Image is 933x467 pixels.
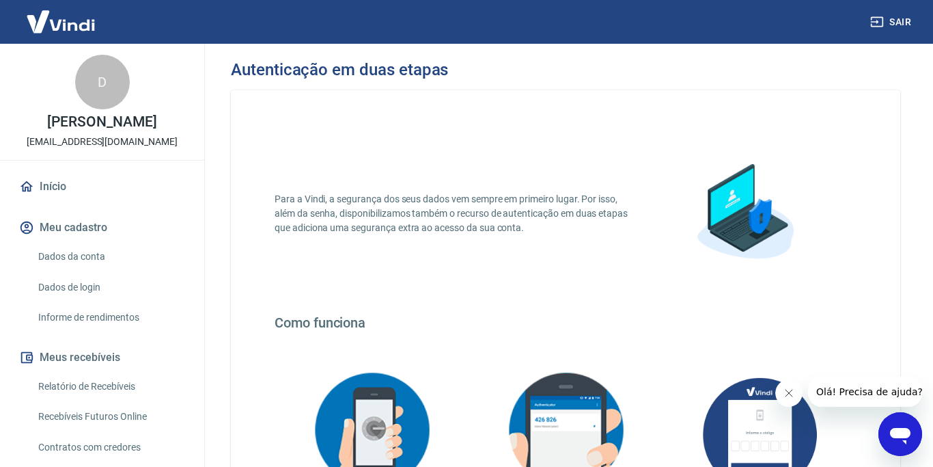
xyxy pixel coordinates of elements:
button: Meus recebíveis [16,343,188,373]
a: Início [16,172,188,202]
p: Para a Vindi, a segurança dos seus dados vem sempre em primeiro lugar. Por isso, além da senha, d... [275,192,632,235]
button: Meu cadastro [16,213,188,243]
span: Olá! Precisa de ajuda? [8,10,115,21]
a: Contratos com credores [33,433,188,462]
h3: Autenticação em duas etapas [231,60,448,79]
iframe: Mensagem da empresa [808,377,922,407]
a: Dados de login [33,273,188,302]
a: Dados da conta [33,243,188,271]
p: [PERSON_NAME] [47,115,156,129]
h4: Como funciona [275,315,857,331]
div: D [75,55,130,109]
img: explication-mfa1.88a31355a892c34851cc.png [676,145,813,282]
iframe: Fechar mensagem [775,379,803,407]
a: Informe de rendimentos [33,304,188,332]
button: Sair [867,10,917,35]
a: Relatório de Recebíveis [33,373,188,401]
p: [EMAIL_ADDRESS][DOMAIN_NAME] [27,135,178,149]
a: Recebíveis Futuros Online [33,403,188,431]
img: Vindi [16,1,105,42]
iframe: Botão para abrir a janela de mensagens [878,412,922,456]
